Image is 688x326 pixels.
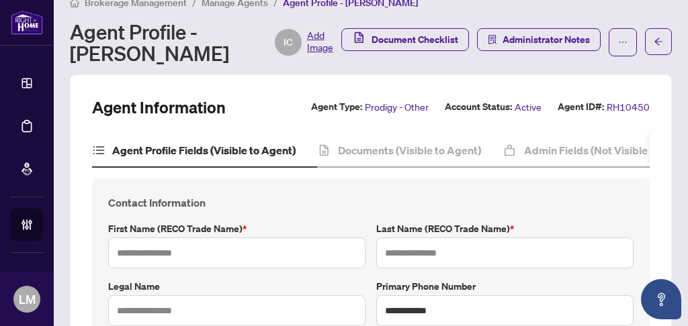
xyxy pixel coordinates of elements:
[488,35,497,44] span: solution
[311,99,362,115] label: Agent Type:
[376,279,634,294] label: Primary Phone Number
[341,28,469,51] button: Document Checklist
[108,195,634,211] h4: Contact Information
[70,21,333,64] div: Agent Profile - [PERSON_NAME]
[372,29,458,50] span: Document Checklist
[365,99,429,115] span: Prodigy - Other
[108,279,365,294] label: Legal Name
[477,28,601,51] button: Administrator Notes
[641,279,681,319] button: Open asap
[445,99,512,115] label: Account Status:
[307,29,333,56] span: Add Image
[284,35,292,50] span: IC
[112,142,296,158] h4: Agent Profile Fields (Visible to Agent)
[558,99,604,115] label: Agent ID#:
[503,29,590,50] span: Administrator Notes
[376,221,634,236] label: Last Name (RECO Trade Name)
[19,290,36,309] span: LM
[515,99,542,115] span: Active
[654,37,663,46] span: arrow-left
[108,221,365,236] label: First Name (RECO Trade Name)
[338,142,481,158] h4: Documents (Visible to Agent)
[11,10,43,35] img: logo
[607,99,650,115] span: RH10450
[92,97,226,118] h2: Agent Information
[618,38,628,47] span: ellipsis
